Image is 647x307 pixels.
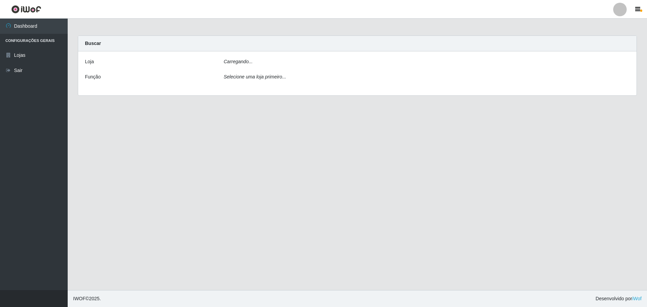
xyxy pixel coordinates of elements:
[632,296,642,301] a: iWof
[85,41,101,46] strong: Buscar
[85,73,101,80] label: Função
[11,5,41,14] img: CoreUI Logo
[73,295,101,302] span: © 2025 .
[73,296,86,301] span: IWOF
[85,58,94,65] label: Loja
[224,74,286,79] i: Selecione uma loja primeiro...
[596,295,642,302] span: Desenvolvido por
[224,59,253,64] i: Carregando...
